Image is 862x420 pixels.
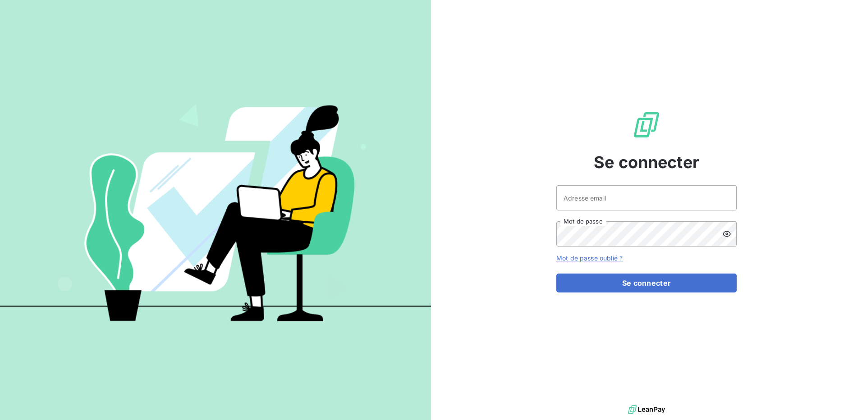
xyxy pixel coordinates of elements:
[632,110,661,139] img: Logo LeanPay
[556,254,623,262] a: Mot de passe oublié ?
[628,403,665,416] img: logo
[556,274,737,292] button: Se connecter
[556,185,737,210] input: placeholder
[594,150,699,174] span: Se connecter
